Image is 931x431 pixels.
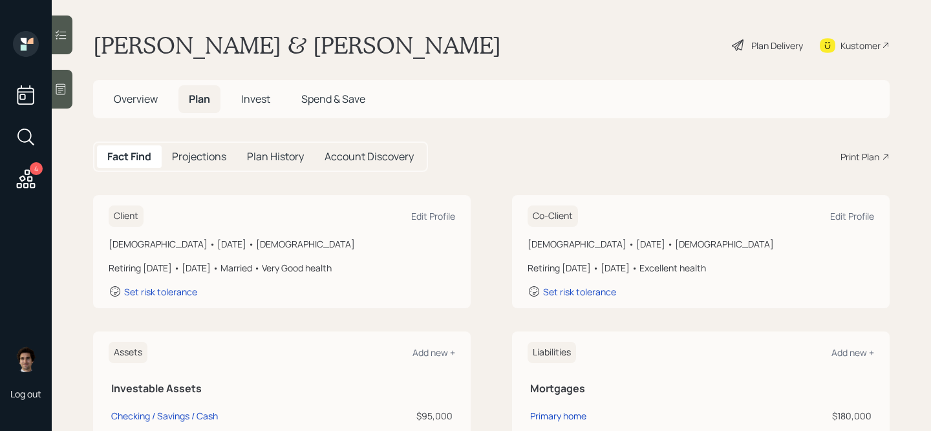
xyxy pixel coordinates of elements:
[247,151,304,163] h5: Plan History
[751,39,803,52] div: Plan Delivery
[831,346,874,359] div: Add new +
[369,409,453,423] div: $95,000
[528,261,874,275] div: Retiring [DATE] • [DATE] • Excellent health
[241,92,270,106] span: Invest
[543,286,616,298] div: Set risk tolerance
[109,261,455,275] div: Retiring [DATE] • [DATE] • Married • Very Good health
[325,151,414,163] h5: Account Discovery
[530,383,872,395] h5: Mortgages
[10,388,41,400] div: Log out
[114,92,158,106] span: Overview
[109,237,455,251] div: [DEMOGRAPHIC_DATA] • [DATE] • [DEMOGRAPHIC_DATA]
[109,205,144,227] h6: Client
[93,31,501,59] h1: [PERSON_NAME] & [PERSON_NAME]
[30,162,43,175] div: 4
[528,237,874,251] div: [DEMOGRAPHIC_DATA] • [DATE] • [DEMOGRAPHIC_DATA]
[840,150,879,163] div: Print Plan
[530,409,586,423] div: Primary home
[731,409,872,423] div: $180,000
[411,210,455,222] div: Edit Profile
[189,92,210,106] span: Plan
[109,342,147,363] h6: Assets
[172,151,226,163] h5: Projections
[107,151,151,163] h5: Fact Find
[111,409,218,423] div: Checking / Savings / Cash
[840,39,881,52] div: Kustomer
[124,286,197,298] div: Set risk tolerance
[412,346,455,359] div: Add new +
[111,383,453,395] h5: Investable Assets
[528,205,578,227] h6: Co-Client
[528,342,576,363] h6: Liabilities
[830,210,874,222] div: Edit Profile
[301,92,365,106] span: Spend & Save
[13,346,39,372] img: harrison-schaefer-headshot-2.png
